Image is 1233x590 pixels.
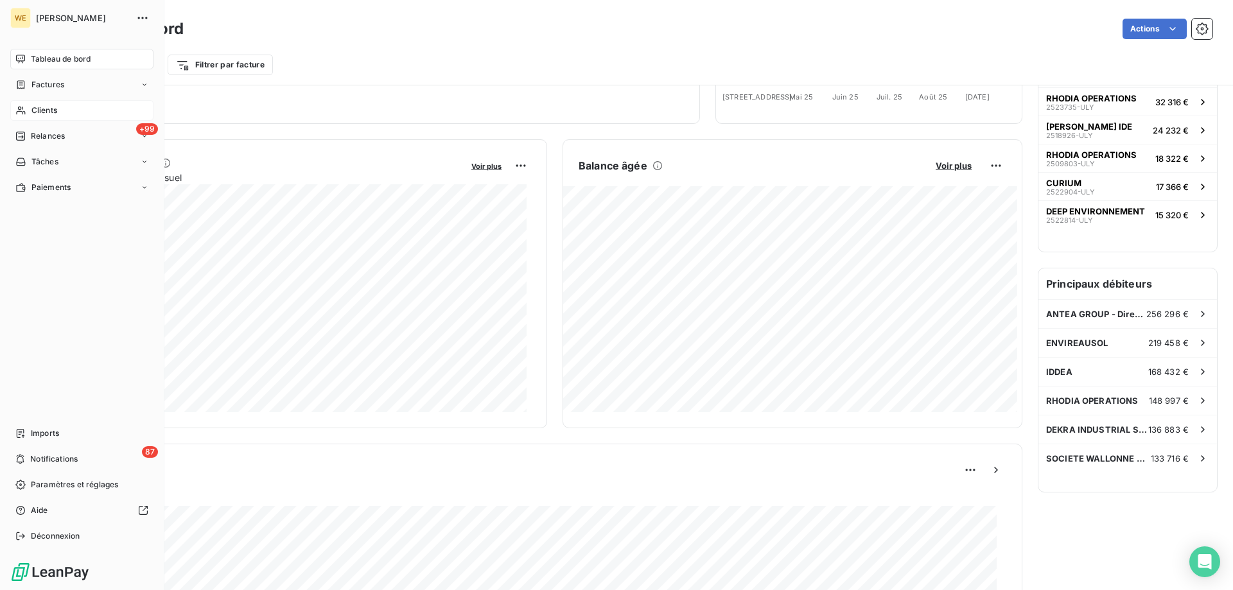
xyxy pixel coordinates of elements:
[31,182,71,193] span: Paiements
[1046,93,1137,103] span: RHODIA OPERATIONS
[1123,19,1187,39] button: Actions
[1046,395,1139,406] span: RHODIA OPERATIONS
[1146,309,1189,319] span: 256 296 €
[1046,338,1108,348] span: ENVIREAUSOL
[36,13,128,23] span: [PERSON_NAME]
[919,92,947,101] tspan: Août 25
[31,53,91,65] span: Tableau de bord
[468,160,505,171] button: Voir plus
[1046,103,1094,111] span: 2523735-ULY
[31,105,57,116] span: Clients
[31,479,118,490] span: Paramètres et réglages
[579,158,647,173] h6: Balance âgée
[1148,367,1189,377] span: 168 432 €
[31,79,64,91] span: Factures
[1046,132,1092,139] span: 2518926-ULY
[965,92,990,101] tspan: [DATE]
[10,500,153,521] a: Aide
[722,92,792,101] tspan: [STREET_ADDRESS]
[1038,87,1217,116] button: RHODIA OPERATIONS2523735-ULY32 316 €
[1046,178,1081,188] span: CURIUM
[1046,453,1151,464] span: SOCIETE WALLONNE DES EAUX SCRL - SW
[1038,116,1217,144] button: [PERSON_NAME] IDE2518926-ULY24 232 €
[936,161,972,171] span: Voir plus
[832,92,859,101] tspan: Juin 25
[1046,121,1132,132] span: [PERSON_NAME] IDE
[1151,453,1189,464] span: 133 716 €
[1046,150,1137,160] span: RHODIA OPERATIONS
[73,171,462,184] span: Chiffre d'affaires mensuel
[1148,424,1189,435] span: 136 883 €
[142,446,158,458] span: 87
[1046,367,1072,377] span: IDDEA
[31,505,48,516] span: Aide
[1155,153,1189,164] span: 18 322 €
[1153,125,1189,135] span: 24 232 €
[31,428,59,439] span: Imports
[1155,97,1189,107] span: 32 316 €
[932,160,975,171] button: Voir plus
[1038,268,1217,299] h6: Principaux débiteurs
[1149,395,1189,406] span: 148 997 €
[136,123,158,135] span: +99
[1038,144,1217,172] button: RHODIA OPERATIONS2509803-ULY18 322 €
[1046,188,1094,196] span: 2522904-ULY
[1046,216,1092,224] span: 2522814-ULY
[471,162,502,171] span: Voir plus
[10,8,31,28] div: WE
[1189,546,1220,577] div: Open Intercom Messenger
[1038,200,1217,229] button: DEEP ENVIRONNEMENT2522814-ULY15 320 €
[31,130,65,142] span: Relances
[877,92,902,101] tspan: Juil. 25
[789,92,813,101] tspan: Mai 25
[1046,206,1145,216] span: DEEP ENVIRONNEMENT
[31,156,58,168] span: Tâches
[1046,309,1146,319] span: ANTEA GROUP - Direction administrat
[168,55,273,75] button: Filtrer par facture
[30,453,78,465] span: Notifications
[1148,338,1189,348] span: 219 458 €
[10,562,90,582] img: Logo LeanPay
[31,530,80,542] span: Déconnexion
[1155,210,1189,220] span: 15 320 €
[1046,160,1094,168] span: 2509803-ULY
[1038,172,1217,200] button: CURIUM2522904-ULY17 366 €
[1156,182,1189,192] span: 17 366 €
[1046,424,1148,435] span: DEKRA INDUSTRIAL SAS Comptabilité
